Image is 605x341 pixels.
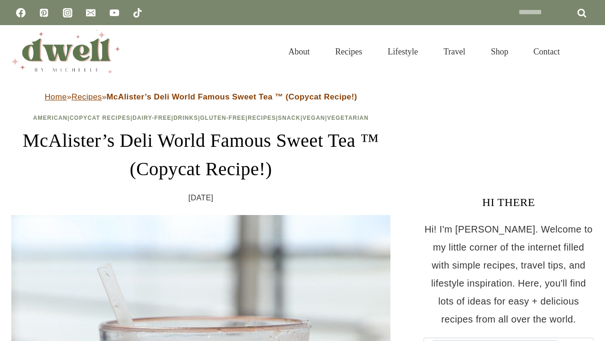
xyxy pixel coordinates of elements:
a: Drinks [173,115,198,121]
h3: HI THERE [423,194,594,211]
a: Email [81,3,100,22]
a: American [33,115,68,121]
nav: Primary Navigation [276,35,573,68]
a: Gluten-Free [200,115,245,121]
p: Hi! I'm [PERSON_NAME]. Welcome to my little corner of the internet filled with simple recipes, tr... [423,220,594,328]
a: Home [44,92,67,101]
time: [DATE] [189,191,214,205]
a: Vegetarian [327,115,369,121]
a: Snack [278,115,301,121]
span: » » [44,92,357,101]
a: Dairy-Free [132,115,171,121]
a: Facebook [11,3,30,22]
a: Lifestyle [375,35,431,68]
a: Recipes [248,115,276,121]
a: YouTube [105,3,124,22]
a: Travel [431,35,478,68]
a: Recipes [71,92,102,101]
h1: McAlister’s Deli World Famous Sweet Tea ™ (Copycat Recipe!) [11,126,390,183]
a: Recipes [322,35,375,68]
a: Copycat Recipes [69,115,130,121]
a: Instagram [58,3,77,22]
a: Contact [521,35,573,68]
strong: McAlister’s Deli World Famous Sweet Tea ™ (Copycat Recipe!) [106,92,357,101]
a: Pinterest [35,3,53,22]
a: Vegan [302,115,325,121]
a: TikTok [128,3,147,22]
img: DWELL by michelle [11,30,120,73]
a: Shop [478,35,521,68]
span: | | | | | | | | [33,115,369,121]
button: View Search Form [578,44,594,60]
a: About [276,35,322,68]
